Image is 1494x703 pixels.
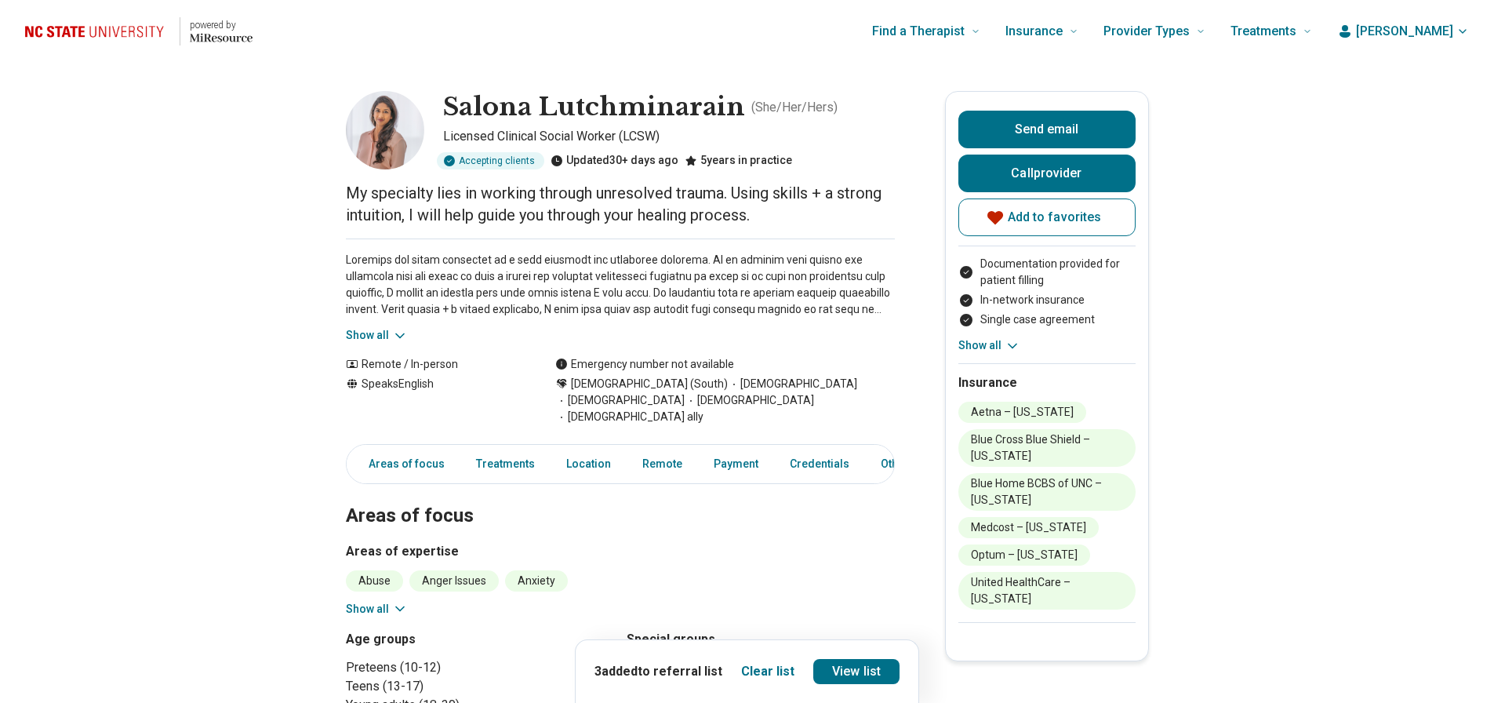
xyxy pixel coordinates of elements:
[551,152,678,169] div: Updated 30+ days ago
[871,448,928,480] a: Other
[627,630,895,649] h3: Special groups
[1008,211,1102,224] span: Add to favorites
[346,182,895,226] p: My specialty lies in working through unresolved trauma. Using skills + a strong intuition, I will...
[443,91,745,124] h1: Salona Lutchminarain
[958,111,1136,148] button: Send email
[346,91,424,169] img: Salona Lutchminarain, Licensed Clinical Social Worker (LCSW)
[958,256,1136,289] li: Documentation provided for patient filling
[958,473,1136,511] li: Blue Home BCBS of UNC – [US_STATE]
[505,570,568,592] li: Anxiety
[346,677,614,696] li: Teens (13-17)
[346,630,614,649] h3: Age groups
[958,545,1090,566] li: Optum – [US_STATE]
[346,601,408,617] button: Show all
[872,20,965,42] span: Find a Therapist
[350,448,454,480] a: Areas of focus
[728,376,857,392] span: [DEMOGRAPHIC_DATA]
[741,662,794,681] button: Clear list
[443,127,895,146] p: Licensed Clinical Social Worker (LCSW)
[633,448,692,480] a: Remote
[467,448,544,480] a: Treatments
[190,19,253,31] p: powered by
[638,664,722,679] span: to referral list
[346,570,403,592] li: Abuse
[958,155,1136,192] button: Callprovider
[346,252,895,318] p: Loremips dol sitam consectet ad e sedd eiusmodt inc utlaboree dolorema. Al en adminim veni quisno...
[346,542,895,561] h3: Areas of expertise
[958,517,1099,538] li: Medcost – [US_STATE]
[437,152,544,169] div: Accepting clients
[346,376,524,425] div: Speaks English
[555,356,734,373] div: Emergency number not available
[25,6,253,56] a: Home page
[346,465,895,530] h2: Areas of focus
[346,327,408,344] button: Show all
[409,570,499,592] li: Anger Issues
[958,402,1086,423] li: Aetna – [US_STATE]
[1103,20,1190,42] span: Provider Types
[1337,22,1469,41] button: [PERSON_NAME]
[958,199,1136,236] button: Add to favorites
[813,659,900,684] a: View list
[958,256,1136,328] ul: Payment options
[346,658,614,677] li: Preteens (10-12)
[346,356,524,373] div: Remote / In-person
[751,98,838,117] p: ( She/Her/Hers )
[780,448,859,480] a: Credentials
[958,311,1136,328] li: Single case agreement
[555,409,703,425] span: [DEMOGRAPHIC_DATA] ally
[1005,20,1063,42] span: Insurance
[685,152,792,169] div: 5 years in practice
[594,662,722,681] p: 3 added
[685,392,814,409] span: [DEMOGRAPHIC_DATA]
[958,373,1136,392] h2: Insurance
[958,292,1136,308] li: In-network insurance
[1230,20,1296,42] span: Treatments
[958,572,1136,610] li: United HealthCare – [US_STATE]
[958,429,1136,467] li: Blue Cross Blue Shield – [US_STATE]
[555,392,685,409] span: [DEMOGRAPHIC_DATA]
[1356,22,1453,41] span: [PERSON_NAME]
[704,448,768,480] a: Payment
[557,448,620,480] a: Location
[958,337,1020,354] button: Show all
[571,376,728,392] span: [DEMOGRAPHIC_DATA] (South)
